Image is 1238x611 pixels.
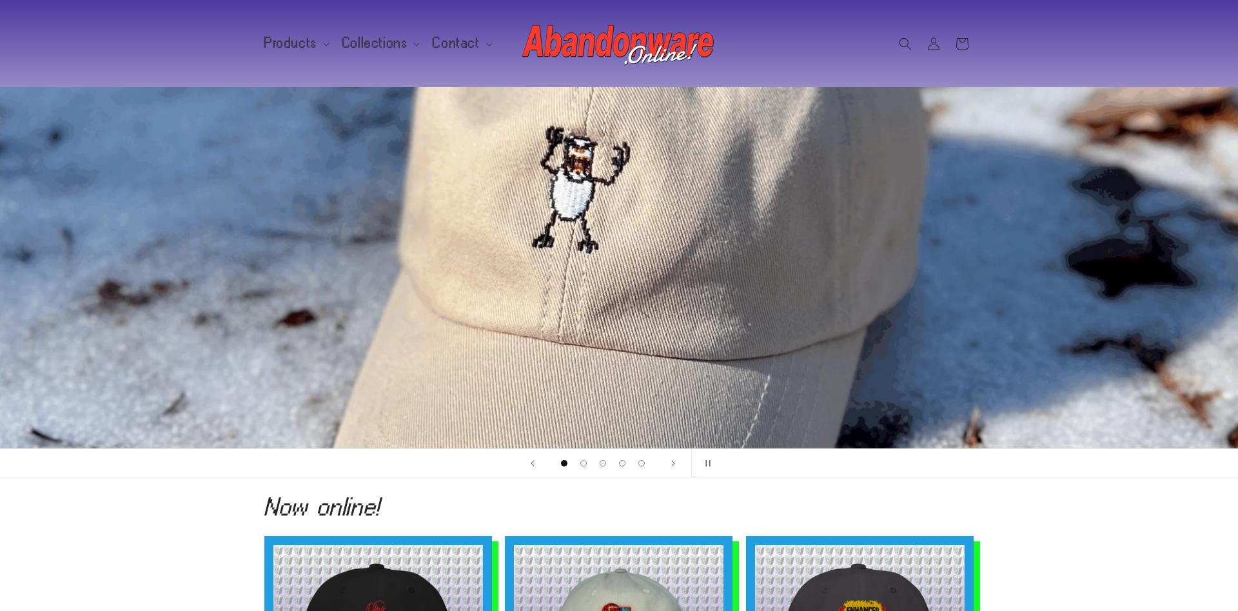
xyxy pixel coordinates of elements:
[257,30,335,57] summary: Products
[891,30,919,58] summary: Search
[659,449,687,477] button: Next slide
[522,18,716,70] img: Abandonware
[518,13,721,74] a: Abandonware
[593,454,613,473] button: Load slide 3 of 5
[335,30,426,57] summary: Collections
[425,30,497,57] summary: Contact
[342,37,408,49] span: Collections
[574,454,593,473] button: Load slide 2 of 5
[264,496,974,517] h2: Now online!
[264,37,317,49] span: Products
[691,449,720,477] button: Pause slideshow
[555,454,574,473] button: Load slide 1 of 5
[433,37,480,49] span: Contact
[632,454,651,473] button: Load slide 5 of 5
[518,449,547,477] button: Previous slide
[613,454,632,473] button: Load slide 4 of 5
